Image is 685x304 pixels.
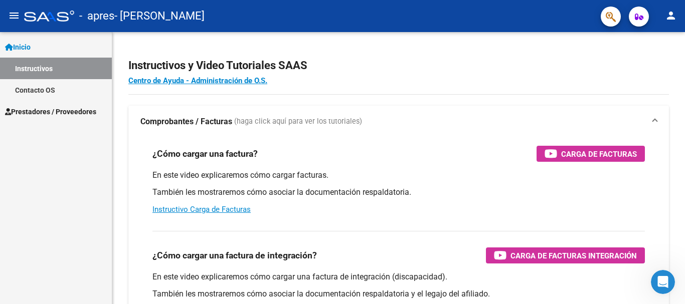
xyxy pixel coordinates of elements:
span: - [PERSON_NAME] [114,5,205,27]
p: También les mostraremos cómo asociar la documentación respaldatoria. [152,187,645,198]
a: Centro de Ayuda - Administración de O.S. [128,76,267,85]
mat-icon: menu [8,10,20,22]
h3: ¿Cómo cargar una factura de integración? [152,248,317,262]
h2: Instructivos y Video Tutoriales SAAS [128,56,669,75]
span: - apres [79,5,114,27]
h3: ¿Cómo cargar una factura? [152,147,258,161]
span: Prestadores / Proveedores [5,106,96,117]
span: Carga de Facturas Integración [510,249,637,262]
p: También les mostraremos cómo asociar la documentación respaldatoria y el legajo del afiliado. [152,288,645,299]
button: Carga de Facturas Integración [486,247,645,263]
strong: Comprobantes / Facturas [140,116,232,127]
p: En este video explicaremos cómo cargar una factura de integración (discapacidad). [152,271,645,282]
mat-expansion-panel-header: Comprobantes / Facturas (haga click aquí para ver los tutoriales) [128,106,669,138]
span: Inicio [5,42,31,53]
button: Carga de Facturas [537,146,645,162]
p: En este video explicaremos cómo cargar facturas. [152,170,645,181]
span: (haga click aquí para ver los tutoriales) [234,116,362,127]
span: Carga de Facturas [561,148,637,160]
iframe: Intercom live chat [651,270,675,294]
a: Instructivo Carga de Facturas [152,205,251,214]
mat-icon: person [665,10,677,22]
